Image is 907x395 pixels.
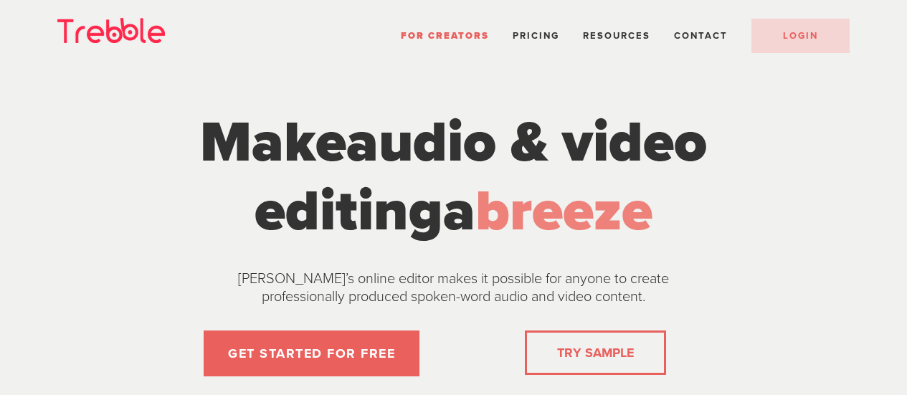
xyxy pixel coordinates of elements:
a: Contact [674,30,728,42]
span: audio & video [346,108,707,177]
a: GET STARTED FOR FREE [204,330,419,376]
a: LOGIN [751,19,850,53]
span: Resources [583,30,650,42]
a: TRY SAMPLE [551,338,640,367]
a: For Creators [401,30,489,42]
p: [PERSON_NAME]’s online editor makes it possible for anyone to create professionally produced spok... [203,270,705,306]
img: Trebble [57,18,165,43]
a: Pricing [513,30,559,42]
span: LOGIN [783,30,818,42]
span: breeze [475,177,652,246]
h1: Make a [185,108,723,246]
span: editing [255,177,443,246]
